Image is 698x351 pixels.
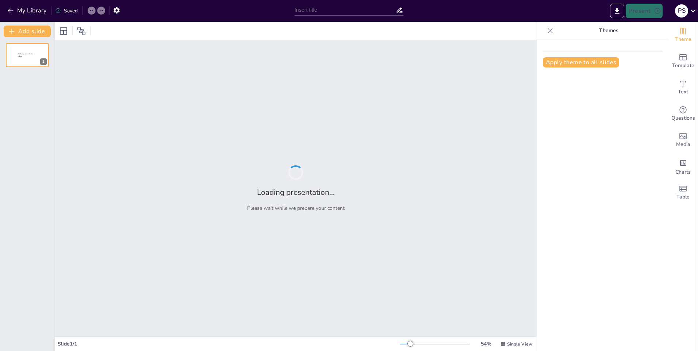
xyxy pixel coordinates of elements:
p: Themes [556,22,661,39]
div: Saved [55,7,78,14]
h2: Loading presentation... [257,187,335,197]
div: 1 [40,58,47,65]
button: Export to PowerPoint [610,4,624,18]
div: Get real-time input from your audience [668,101,698,127]
span: Template [672,62,694,70]
div: 54 % [477,340,495,347]
button: Apply theme to all slides [543,57,619,67]
span: Questions [671,114,695,122]
button: Present [626,4,662,18]
span: Single View [507,341,532,347]
div: Layout [58,25,69,37]
div: Add ready made slides [668,48,698,74]
div: Slide 1 / 1 [58,340,400,347]
button: My Library [5,5,50,16]
div: Add text boxes [668,74,698,101]
p: Please wait while we prepare your content [247,205,345,212]
span: Theme [675,35,691,43]
div: Add images, graphics, shapes or video [668,127,698,153]
span: Text [678,88,688,96]
span: Charts [675,168,691,176]
span: Table [676,193,690,201]
span: Media [676,140,690,148]
span: Position [77,27,86,35]
button: P S [675,4,688,18]
div: Add charts and graphs [668,153,698,180]
input: Insert title [295,5,396,15]
div: 1 [6,43,49,67]
button: Add slide [4,26,51,37]
span: Sendsteps presentation editor [18,53,33,57]
div: Add a table [668,180,698,206]
div: Change the overall theme [668,22,698,48]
